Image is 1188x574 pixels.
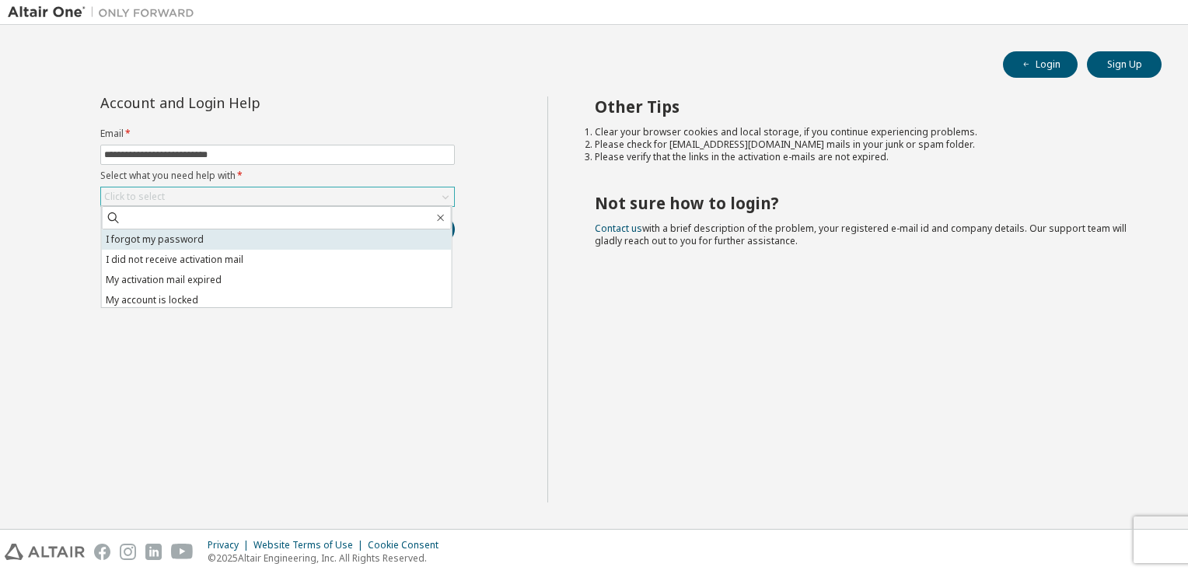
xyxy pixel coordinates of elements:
div: Privacy [208,539,253,551]
img: linkedin.svg [145,544,162,560]
div: Click to select [104,191,165,203]
label: Select what you need help with [100,170,455,182]
a: Contact us [595,222,642,235]
li: I forgot my password [102,229,452,250]
button: Sign Up [1087,51,1162,78]
label: Email [100,128,455,140]
div: Account and Login Help [100,96,384,109]
img: youtube.svg [171,544,194,560]
div: Website Terms of Use [253,539,368,551]
p: © 2025 Altair Engineering, Inc. All Rights Reserved. [208,551,448,565]
img: altair_logo.svg [5,544,85,560]
div: Cookie Consent [368,539,448,551]
li: Clear your browser cookies and local storage, if you continue experiencing problems. [595,126,1134,138]
h2: Not sure how to login? [595,193,1134,213]
img: Altair One [8,5,202,20]
h2: Other Tips [595,96,1134,117]
img: facebook.svg [94,544,110,560]
img: instagram.svg [120,544,136,560]
li: Please check for [EMAIL_ADDRESS][DOMAIN_NAME] mails in your junk or spam folder. [595,138,1134,151]
li: Please verify that the links in the activation e-mails are not expired. [595,151,1134,163]
button: Login [1003,51,1078,78]
span: with a brief description of the problem, your registered e-mail id and company details. Our suppo... [595,222,1127,247]
div: Click to select [101,187,454,206]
